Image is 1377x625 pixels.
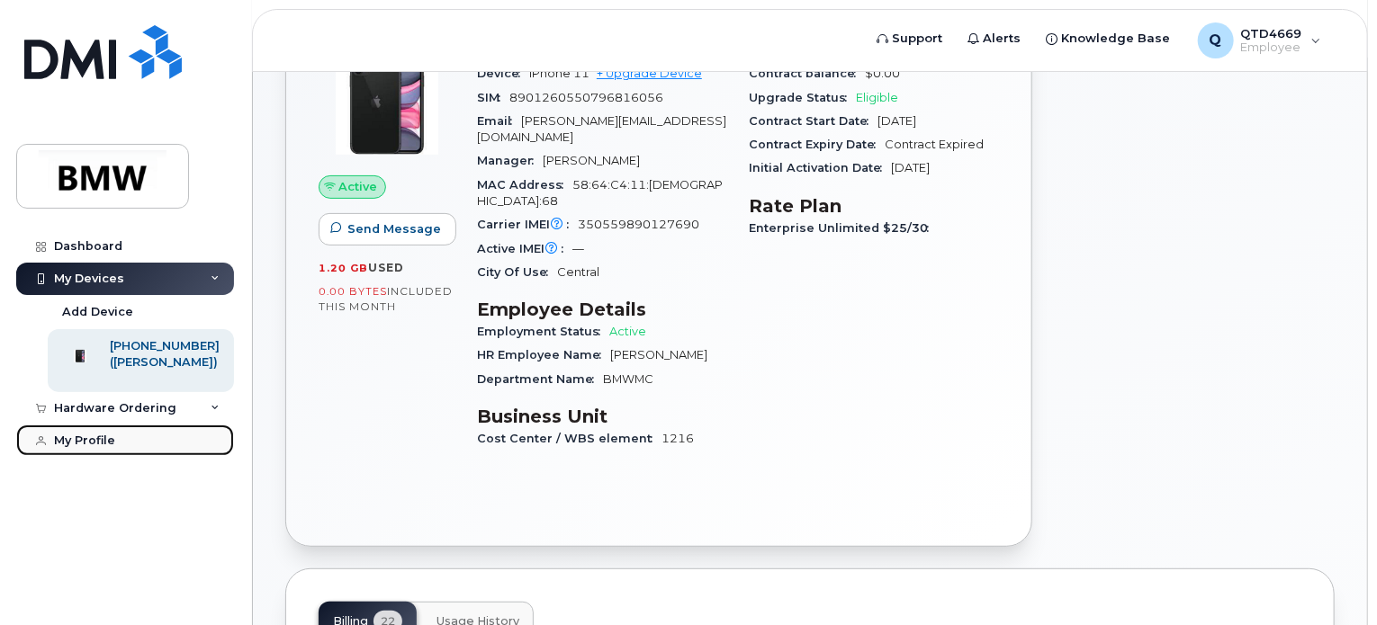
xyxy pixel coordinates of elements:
[1185,22,1334,58] div: QTD4669
[610,348,707,362] span: [PERSON_NAME]
[1062,30,1171,48] span: Knowledge Base
[477,218,578,231] span: Carrier IMEI
[749,91,856,104] span: Upgrade Status
[477,242,572,255] span: Active IMEI
[477,178,572,192] span: MAC Address
[477,67,529,80] span: Device
[1241,26,1302,40] span: QTD4669
[477,406,727,427] h3: Business Unit
[333,49,441,157] img: iPhone_11.jpg
[529,67,589,80] span: iPhone 11
[597,67,702,80] a: + Upgrade Device
[1210,30,1222,51] span: Q
[477,114,726,144] span: [PERSON_NAME][EMAIL_ADDRESS][DOMAIN_NAME]
[477,178,723,208] span: 58:64:C4:11:[DEMOGRAPHIC_DATA]:68
[347,220,441,237] span: Send Message
[557,265,599,279] span: Central
[885,138,984,151] span: Contract Expired
[749,161,891,174] span: Initial Activation Date
[578,218,699,231] span: 350559890127690
[477,299,727,320] h3: Employee Details
[572,242,584,255] span: —
[984,30,1021,48] span: Alerts
[319,285,387,298] span: 0.00 Bytes
[477,91,509,104] span: SIM
[477,114,521,128] span: Email
[749,67,865,80] span: Contract balance
[319,213,456,246] button: Send Message
[477,154,543,167] span: Manager
[603,372,653,386] span: BMWMC
[877,114,916,128] span: [DATE]
[368,261,404,274] span: used
[509,91,663,104] span: 8901260550796816056
[319,262,368,274] span: 1.20 GB
[749,221,938,235] span: Enterprise Unlimited $25/30
[749,138,885,151] span: Contract Expiry Date
[891,161,930,174] span: [DATE]
[609,325,646,338] span: Active
[1034,21,1183,57] a: Knowledge Base
[1299,547,1363,612] iframe: Messenger Launcher
[477,432,661,445] span: Cost Center / WBS element
[749,114,877,128] span: Contract Start Date
[661,432,694,445] span: 1216
[956,21,1034,57] a: Alerts
[477,265,557,279] span: City Of Use
[477,372,603,386] span: Department Name
[477,325,609,338] span: Employment Status
[865,67,900,80] span: $0.00
[339,178,378,195] span: Active
[477,348,610,362] span: HR Employee Name
[893,30,943,48] span: Support
[1241,40,1302,55] span: Employee
[749,195,999,217] h3: Rate Plan
[543,154,640,167] span: [PERSON_NAME]
[856,91,898,104] span: Eligible
[865,21,956,57] a: Support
